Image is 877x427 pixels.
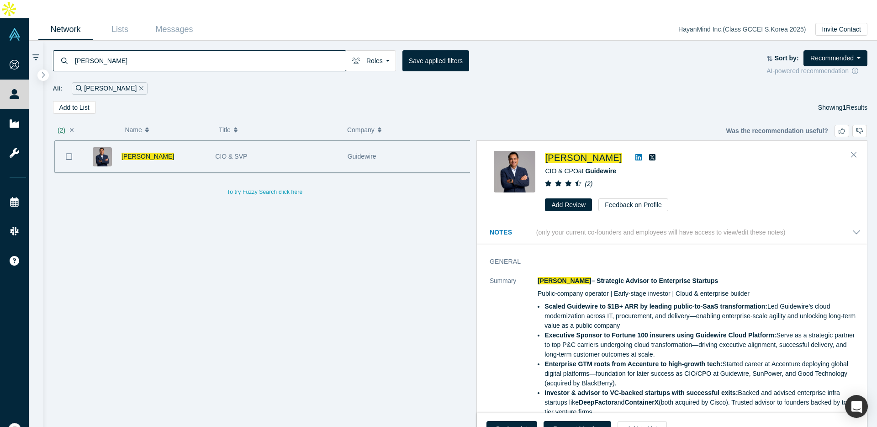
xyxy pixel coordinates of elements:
a: Guidewire [585,167,616,175]
button: Company [347,120,466,139]
li: Backed and advised enterprise infra startups like and (both acquired by Cisco). Trusted advisor t... [544,388,861,417]
div: Was the recommendation useful? [726,125,867,137]
div: AI-powered recommendation [766,66,867,76]
i: ( 2 ) [585,180,592,187]
span: CIO & SVP [215,153,247,160]
a: Messages [147,19,201,40]
button: Add Review [545,198,592,211]
strong: Enterprise GTM roots from Accenture to high-growth tech: [544,360,722,368]
span: [PERSON_NAME] [538,277,591,284]
button: Name [125,120,209,139]
img: Chet Mandair's Profile Image [494,151,535,192]
button: Close [847,148,861,162]
div: Showing [818,101,867,114]
li: Started career at Accenture deploying global digital platforms—foundation for later success as CI... [544,359,861,388]
button: To try Fuzzy Search click here [221,186,309,198]
span: Company [347,120,375,139]
span: All: [53,84,63,93]
button: Bookmark [55,141,83,172]
span: Results [843,104,867,111]
button: Remove Filter [137,83,143,94]
strong: Sort by: [775,54,799,62]
button: Title [219,120,338,139]
li: Serve as a strategic partner to top P&C carriers undergoing cloud transformation—driving executiv... [544,331,861,359]
button: Notes (only your current co-founders and employees will have access to view/edit these notes) [490,228,861,237]
span: Title [219,120,231,139]
strong: Investor & advisor to VC-backed startups with successful exits: [544,389,738,396]
a: Network [38,19,93,40]
span: CIO & CPO at [545,167,616,175]
h3: Notes [490,228,534,237]
img: Alchemist Vault Logo [8,28,21,41]
p: Public-company operator | Early-stage investor | Cloud & enterprise builder [538,289,861,299]
button: Invite Contact [815,23,867,36]
strong: Scaled Guidewire to $1B+ ARR by leading public-to-SaaS transformation: [544,303,767,310]
button: Add to List [53,101,96,114]
div: [PERSON_NAME] [72,82,148,95]
li: Led Guidewire’s cloud modernization across IT, procurement, and delivery—enabling enterprise-scal... [544,302,861,331]
strong: ContainerX [624,399,659,406]
strong: DeepFactor [579,399,614,406]
h3: General [490,257,848,267]
span: Guidewire [348,153,376,160]
a: Lists [93,19,147,40]
button: Roles [346,50,396,71]
button: Feedback on Profile [598,198,668,211]
input: Search by name, title, company, summary, expertise, investment criteria or topics of focus [74,50,346,71]
button: Recommended [803,50,867,66]
strong: Executive Sponsor to Fortune 100 insurers using Guidewire Cloud Platform: [544,331,776,339]
span: Name [125,120,142,139]
img: Chet Mandair's Profile Image [93,147,112,166]
p: (only your current co-founders and employees will have access to view/edit these notes) [536,229,786,236]
a: [PERSON_NAME] [545,153,622,163]
div: HayanMind Inc. ( Class GCCEI S.Korea 2025 ) [678,25,815,34]
span: ( 2 ) [58,127,65,134]
a: [PERSON_NAME] [122,153,174,160]
strong: 1 [843,104,846,111]
button: Save applied filters [402,50,469,71]
strong: – Strategic Advisor to Enterprise Startups [538,277,718,284]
